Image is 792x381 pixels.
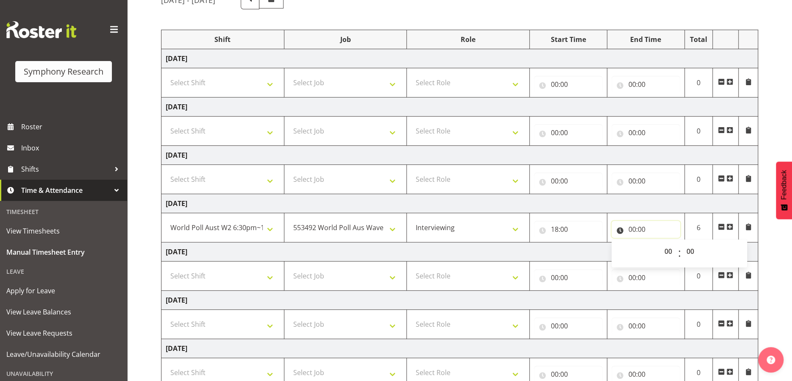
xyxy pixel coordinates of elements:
[2,220,125,242] a: View Timesheets
[161,291,758,310] td: [DATE]
[534,76,603,93] input: Click to select...
[21,142,123,154] span: Inbox
[21,184,110,197] span: Time & Attendance
[611,172,680,189] input: Click to select...
[6,21,76,38] img: Rosterit website logo
[6,348,121,361] span: Leave/Unavailability Calendar
[689,34,709,44] div: Total
[611,124,680,141] input: Click to select...
[161,97,758,117] td: [DATE]
[6,225,121,237] span: View Timesheets
[2,323,125,344] a: View Leave Requests
[24,65,103,78] div: Symphony Research
[161,49,758,68] td: [DATE]
[684,213,713,242] td: 6
[678,243,681,264] span: :
[161,339,758,358] td: [DATE]
[534,317,603,334] input: Click to select...
[611,34,680,44] div: End Time
[2,263,125,280] div: Leave
[411,34,525,44] div: Role
[611,221,680,238] input: Click to select...
[767,356,775,364] img: help-xxl-2.png
[2,242,125,263] a: Manual Timesheet Entry
[2,280,125,301] a: Apply for Leave
[684,165,713,194] td: 0
[6,284,121,297] span: Apply for Leave
[534,34,603,44] div: Start Time
[534,172,603,189] input: Click to select...
[161,194,758,213] td: [DATE]
[684,68,713,97] td: 0
[166,34,280,44] div: Shift
[684,310,713,339] td: 0
[611,76,680,93] input: Click to select...
[2,344,125,365] a: Leave/Unavailability Calendar
[2,301,125,323] a: View Leave Balances
[6,246,121,259] span: Manual Timesheet Entry
[6,327,121,339] span: View Leave Requests
[684,117,713,146] td: 0
[611,317,680,334] input: Click to select...
[161,146,758,165] td: [DATE]
[21,163,110,175] span: Shifts
[289,34,403,44] div: Job
[534,269,603,286] input: Click to select...
[6,306,121,318] span: View Leave Balances
[21,120,123,133] span: Roster
[780,170,788,200] span: Feedback
[534,221,603,238] input: Click to select...
[611,269,680,286] input: Click to select...
[684,261,713,291] td: 0
[2,203,125,220] div: Timesheet
[161,242,758,261] td: [DATE]
[534,124,603,141] input: Click to select...
[776,161,792,219] button: Feedback - Show survey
